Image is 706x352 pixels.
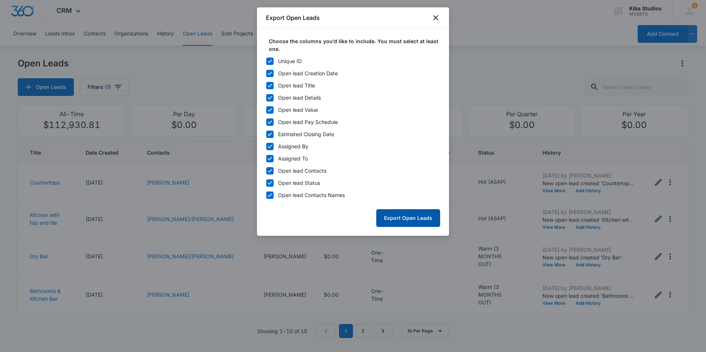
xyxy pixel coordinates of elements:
button: close [431,13,440,22]
div: Open lead Contacts [278,167,326,175]
button: Export Open Leads [376,209,440,227]
div: Unique ID [278,57,302,65]
div: Open lead Creation Date [278,69,338,77]
div: Open lead Contacts Names [278,191,345,199]
div: Open lead Title [278,82,315,89]
div: Open lead Details [278,94,321,101]
div: Open lead Status [278,179,320,187]
label: Choose the columns you’d like to include. You must select at least one. [269,37,443,53]
div: Open lead Pay Schedule [278,118,338,126]
div: Assigned To [278,155,308,162]
div: Assigned By [278,142,308,150]
div: Estimated Closing Date [278,130,334,138]
div: Open lead Value [278,106,318,114]
h1: Export Open Leads [266,13,320,22]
